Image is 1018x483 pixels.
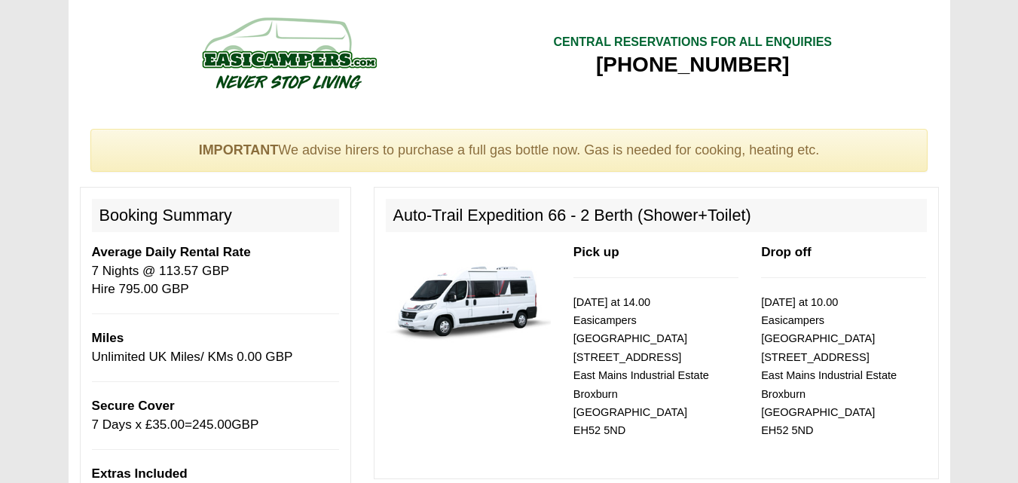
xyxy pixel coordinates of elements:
p: 7 Nights @ 113.57 GBP Hire 795.00 GBP [92,243,339,298]
strong: IMPORTANT [199,142,279,157]
b: Drop off [761,245,811,259]
small: [DATE] at 10.00 Easicampers [GEOGRAPHIC_DATA] [STREET_ADDRESS] East Mains Industrial Estate Broxb... [761,296,897,437]
b: Extras Included [92,466,188,481]
div: We advise hirers to purchase a full gas bottle now. Gas is needed for cooking, heating etc. [90,129,928,173]
img: 339.jpg [386,243,551,350]
b: Pick up [573,245,619,259]
b: Average Daily Rental Rate [92,245,251,259]
div: CENTRAL RESERVATIONS FOR ALL ENQUIRIES [553,34,832,51]
p: 7 Days x £ = GBP [92,397,339,434]
small: [DATE] at 14.00 Easicampers [GEOGRAPHIC_DATA] [STREET_ADDRESS] East Mains Industrial Estate Broxb... [573,296,709,437]
img: campers-checkout-logo.png [145,11,432,94]
span: 245.00 [192,417,231,432]
span: Secure Cover [92,399,175,413]
span: 35.00 [152,417,185,432]
h2: Auto-Trail Expedition 66 - 2 Berth (Shower+Toilet) [386,199,927,232]
h2: Booking Summary [92,199,339,232]
b: Miles [92,331,124,345]
p: Unlimited UK Miles/ KMs 0.00 GBP [92,329,339,366]
div: [PHONE_NUMBER] [553,51,832,78]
